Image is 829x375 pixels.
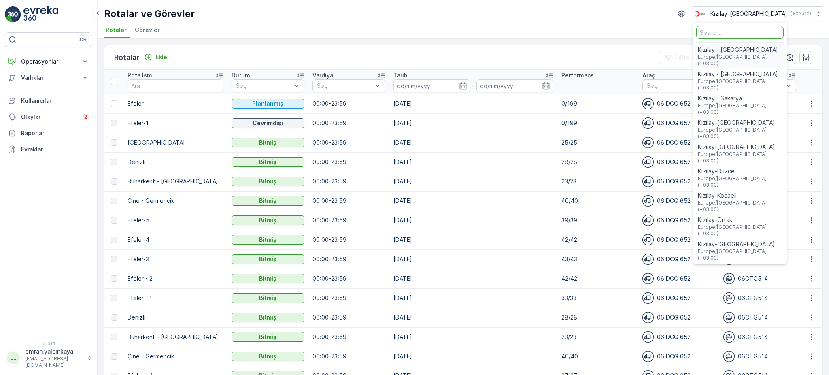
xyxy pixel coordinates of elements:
[642,176,715,187] div: 06 DCG 652
[21,74,76,82] p: Varlıklar
[111,353,117,360] div: Toggle Row Selected
[642,137,715,148] div: 06 DCG 652
[561,100,634,108] p: 0/199
[25,347,83,356] p: emrah.yalcinkaya
[642,351,654,362] img: svg%3e
[698,175,782,188] span: Europe/[GEOGRAPHIC_DATA] (+03:00)
[312,352,385,360] p: 00:00-23:59
[232,254,304,264] button: Bitmiş
[128,79,223,92] input: Ara
[642,117,715,129] div: 06 DCG 652
[389,327,557,347] td: [DATE]
[561,275,634,283] p: 42/42
[312,255,385,263] p: 00:00-23:59
[21,113,78,121] p: Olaylar
[312,275,385,283] p: 00:00-23:59
[232,138,304,147] button: Bitmiş
[312,158,385,166] p: 00:00-23:59
[312,71,333,79] p: Vardiya
[642,292,654,304] img: svg%3e
[128,313,223,322] p: Denizli
[21,145,89,153] p: Evraklar
[561,158,634,166] p: 28/28
[791,11,811,17] p: ( +03:00 )
[723,273,735,284] img: svg%3e
[114,52,139,63] p: Rotalar
[259,275,276,283] p: Bitmiş
[561,119,634,127] p: 0/199
[106,26,127,34] span: Rotalar
[25,356,83,369] p: [EMAIL_ADDRESS][DOMAIN_NAME]
[5,109,92,125] a: Olaylar2
[111,237,117,243] div: Toggle Row Selected
[128,71,154,79] p: Rota İsmi
[128,333,223,341] p: Buharkent - [GEOGRAPHIC_DATA]
[111,100,117,107] div: Toggle Row Selected
[389,308,557,327] td: [DATE]
[232,274,304,283] button: Bitmiş
[675,53,722,62] p: Filtreleri temizle
[642,117,654,129] img: svg%3e
[5,141,92,158] a: Evraklar
[232,196,304,206] button: Bitmiş
[389,152,557,172] td: [DATE]
[723,331,796,343] div: 06CTG514
[389,269,557,288] td: [DATE]
[476,79,553,92] input: dd/mm/yyyy
[21,129,89,137] p: Raporlar
[561,71,594,79] p: Performans
[111,178,117,185] div: Toggle Row Selected
[561,352,634,360] p: 40/40
[642,312,654,323] img: svg%3e
[642,215,654,226] img: svg%3e
[232,332,304,342] button: Bitmiş
[647,82,703,90] p: Seç
[104,7,195,20] p: Rotalar ve Görevler
[252,100,283,108] p: Planlanmış
[693,6,823,21] button: Kızılay-[GEOGRAPHIC_DATA](+03:00)
[259,313,276,322] p: Bitmiş
[128,255,223,263] p: Efeler-3
[561,216,634,224] p: 39/39
[642,254,654,265] img: svg%3e
[642,273,715,284] div: 06 DCG 652
[128,119,223,127] p: Efeler-1
[259,294,276,302] p: Bitmiş
[232,157,304,167] button: Bitmiş
[312,333,385,341] p: 00:00-23:59
[312,119,385,127] p: 00:00-23:59
[723,331,735,343] img: svg%3e
[128,100,223,108] p: Efeler
[23,6,58,23] img: logo_light-DOdMpM7g.png
[698,119,782,127] span: Kızılay-[GEOGRAPHIC_DATA]
[642,71,655,79] p: Araç
[642,351,715,362] div: 06 DCG 652
[232,177,304,186] button: Bitmiş
[111,314,117,321] div: Toggle Row Selected
[317,82,373,90] p: Seç
[389,133,557,152] td: [DATE]
[259,158,276,166] p: Bitmiş
[259,216,276,224] p: Bitmiş
[232,71,250,79] p: Durum
[698,46,782,54] span: Kızılay - [GEOGRAPHIC_DATA]
[693,23,787,264] ul: Menu
[232,352,304,361] button: Bitmiş
[642,254,715,265] div: 06 DCG 652
[642,98,715,109] div: 06 DCG 652
[259,177,276,185] p: Bitmiş
[393,79,470,92] input: dd/mm/yyyy
[698,151,782,164] span: Europe/[GEOGRAPHIC_DATA] (+03:00)
[561,177,634,185] p: 23/23
[698,70,782,78] span: Kızılay - [GEOGRAPHIC_DATA]
[111,275,117,282] div: Toggle Row Selected
[642,215,715,226] div: 06 DCG 652
[111,334,117,340] div: Toggle Row Selected
[642,156,715,168] div: 06 DCG 652
[111,139,117,146] div: Toggle Row Selected
[561,333,634,341] p: 23/23
[111,198,117,204] div: Toggle Row Selected
[259,333,276,341] p: Bitmiş
[253,119,283,127] p: Çevrimdışı
[111,217,117,224] div: Toggle Row Selected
